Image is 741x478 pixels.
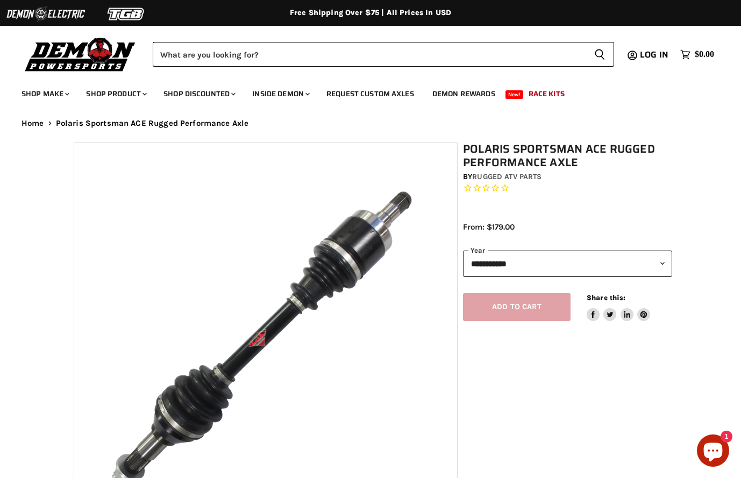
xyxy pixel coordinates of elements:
img: TGB Logo 2 [86,4,167,24]
a: Inside Demon [244,83,316,105]
img: Demon Electric Logo 2 [5,4,86,24]
img: Demon Powersports [22,35,139,73]
form: Product [153,42,614,67]
aside: Share this: [587,293,651,322]
button: Search [586,42,614,67]
div: by [463,171,672,183]
a: Shop Product [78,83,153,105]
h1: Polaris Sportsman ACE Rugged Performance Axle [463,142,672,169]
a: Request Custom Axles [318,83,422,105]
span: New! [505,90,524,99]
inbox-online-store-chat: Shopify online store chat [694,434,732,469]
ul: Main menu [13,79,711,105]
span: Share this: [587,294,625,302]
input: Search [153,42,586,67]
a: Log in [635,50,675,60]
span: Log in [640,48,668,61]
a: Shop Discounted [155,83,242,105]
span: $0.00 [695,49,714,60]
span: Rated 0.0 out of 5 stars 0 reviews [463,183,672,194]
a: Race Kits [521,83,573,105]
a: Shop Make [13,83,76,105]
a: $0.00 [675,47,719,62]
span: From: $179.00 [463,222,515,232]
a: Home [22,119,44,128]
a: Rugged ATV Parts [472,172,541,181]
a: Demon Rewards [424,83,503,105]
span: Polaris Sportsman ACE Rugged Performance Axle [56,119,249,128]
select: year [463,251,672,277]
